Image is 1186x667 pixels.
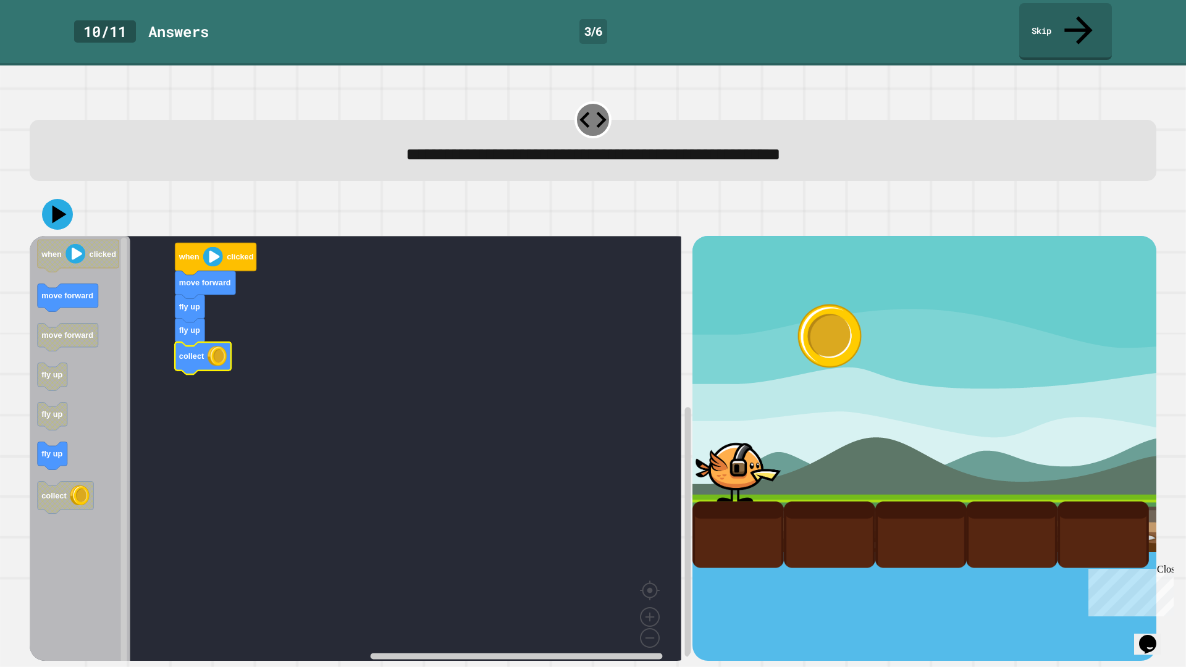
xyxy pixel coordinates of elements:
text: collect [179,352,204,361]
text: clicked [90,250,116,259]
div: 3 / 6 [579,19,607,44]
text: move forward [41,331,93,340]
text: fly up [179,302,200,311]
div: Chat with us now!Close [5,5,85,78]
div: Blockly Workspace [30,236,692,661]
text: collect [41,491,67,500]
text: when [41,250,62,259]
div: 10 / 11 [74,20,136,43]
text: fly up [179,326,200,335]
div: Answer s [148,20,209,43]
text: fly up [41,450,62,459]
iframe: chat widget [1083,564,1174,616]
text: move forward [41,292,93,301]
a: Skip [1019,3,1112,60]
text: move forward [179,279,231,288]
text: fly up [41,410,62,419]
text: clicked [227,253,253,262]
text: when [179,253,200,262]
text: fly up [41,371,62,380]
iframe: chat widget [1134,618,1174,655]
